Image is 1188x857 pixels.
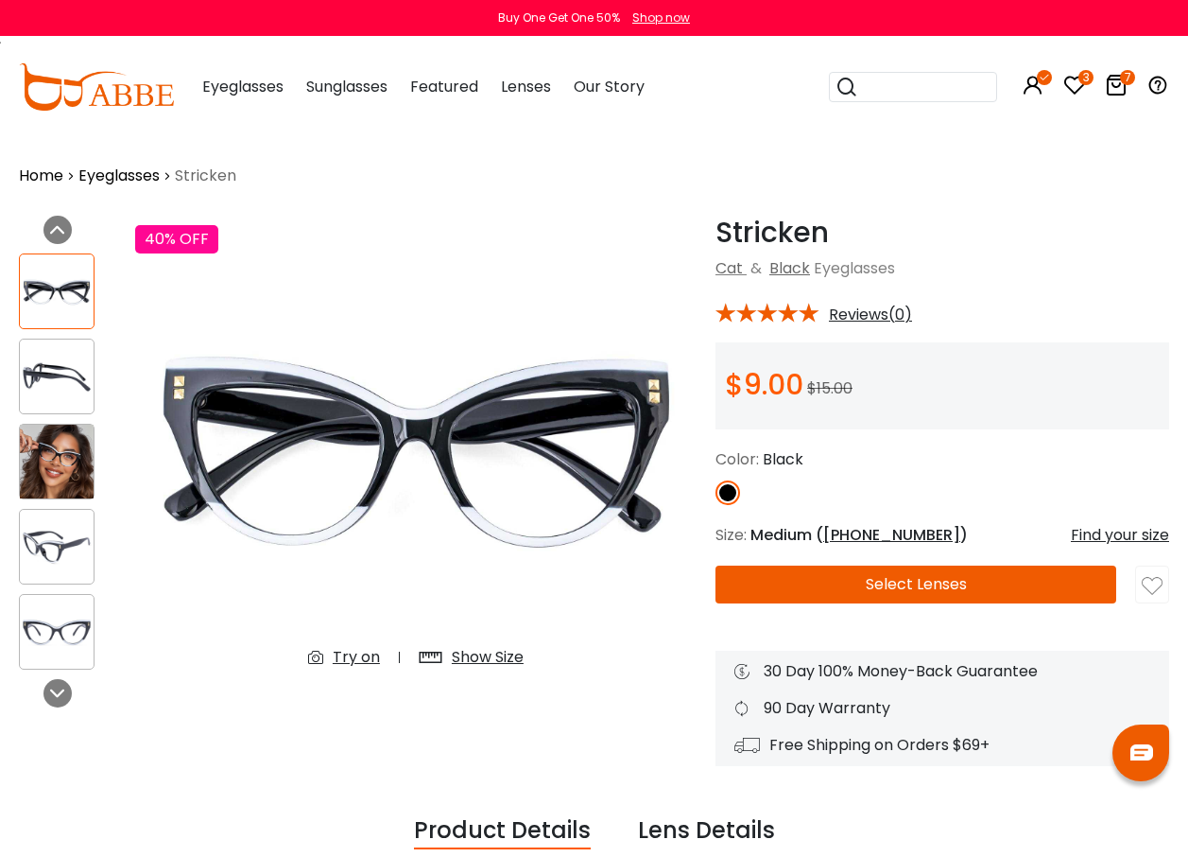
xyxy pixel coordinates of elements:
[715,524,747,546] span: Size:
[1105,78,1128,99] a: 7
[638,813,775,849] div: Lens Details
[202,76,284,97] span: Eyeglasses
[19,63,174,111] img: abbeglasses.com
[498,9,620,26] div: Buy One Get One 50%
[734,660,1150,683] div: 30 Day 100% Money-Back Guarantee
[20,359,94,395] img: Stricken Black Plastic Eyeglasses , UniversalBridgeFit Frames from ABBE Glasses
[632,9,690,26] div: Shop now
[1130,744,1153,761] img: chat
[1078,70,1093,85] i: 3
[769,257,810,279] a: Black
[306,76,387,97] span: Sunglasses
[175,165,236,187] span: Stricken
[135,225,218,254] div: 40% OFF
[410,76,478,97] span: Featured
[823,524,960,546] span: [PHONE_NUMBER]
[20,614,94,651] img: Stricken Black Plastic Eyeglasses , UniversalBridgeFit Frames from ABBE Glasses
[78,165,160,187] a: Eyeglasses
[763,448,803,470] span: Black
[807,377,852,399] span: $15.00
[333,646,380,669] div: Try on
[750,524,968,546] span: Medium ( )
[715,216,1169,250] h1: Stricken
[814,257,895,279] span: Eyeglasses
[747,257,766,279] span: &
[715,448,759,470] span: Color:
[715,257,743,279] a: Cat
[501,76,551,97] span: Lenses
[452,646,524,669] div: Show Size
[734,734,1150,757] div: Free Shipping on Orders $69+
[734,697,1150,720] div: 90 Day Warranty
[1120,70,1135,85] i: 7
[135,216,697,684] img: Stricken Black Plastic Eyeglasses , UniversalBridgeFit Frames from ABBE Glasses
[20,425,94,498] img: Stricken Black Plastic Eyeglasses , UniversalBridgeFit Frames from ABBE Glasses
[19,165,63,187] a: Home
[20,273,94,310] img: Stricken Black Plastic Eyeglasses , UniversalBridgeFit Frames from ABBE Glasses
[623,9,690,26] a: Shop now
[829,306,912,324] span: Reviews(0)
[1071,524,1169,547] div: Find your size
[20,529,94,566] img: Stricken Black Plastic Eyeglasses , UniversalBridgeFit Frames from ABBE Glasses
[1063,78,1086,99] a: 3
[414,813,591,849] div: Product Details
[725,364,803,405] span: $9.00
[1142,576,1162,597] img: like
[715,566,1116,603] button: Select Lenses
[574,76,645,97] span: Our Story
